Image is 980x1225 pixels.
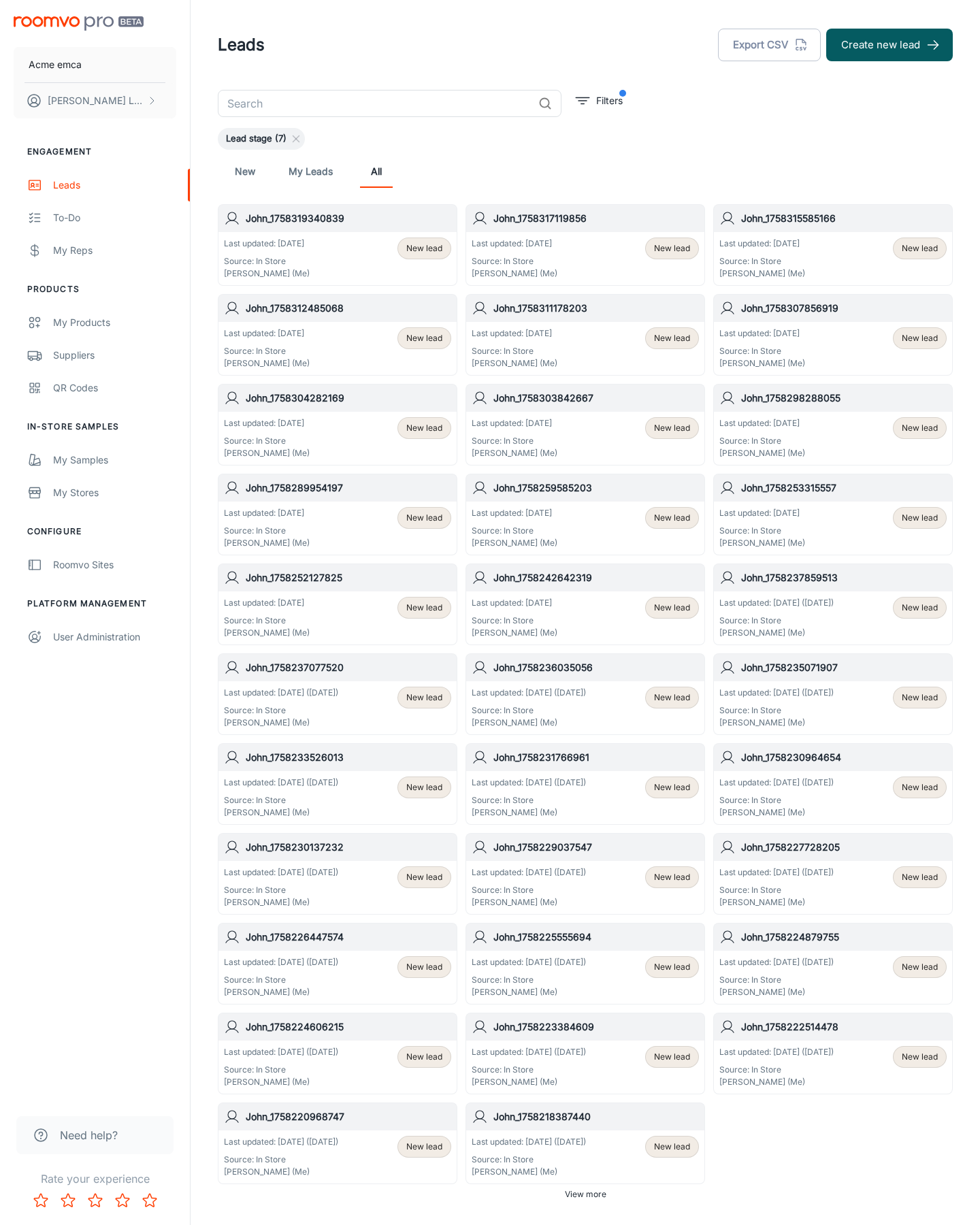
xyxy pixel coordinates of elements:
p: Source: In Store [224,1154,338,1166]
span: New lead [902,422,938,434]
p: Source: In Store [472,345,557,357]
p: Last updated: [DATE] [472,327,557,340]
span: New lead [654,781,690,794]
img: Roomvo PRO Beta [14,16,144,31]
p: [PERSON_NAME] (Me) [719,627,834,639]
a: John_1758315585166Last updated: [DATE]Source: In Store[PERSON_NAME] (Me)New lead [713,204,953,286]
h6: John_1758252127825 [246,570,451,585]
button: [PERSON_NAME] Leaptools [14,83,176,118]
h6: John_1758235071907 [741,660,947,675]
span: New lead [406,332,442,344]
p: Last updated: [DATE] ([DATE]) [224,687,338,699]
h6: John_1758298288055 [741,391,947,406]
p: Last updated: [DATE] ([DATE]) [472,956,586,968]
p: Rate your experience [11,1171,179,1187]
h6: John_1758230964654 [741,750,947,765]
p: [PERSON_NAME] (Me) [719,537,805,549]
p: Last updated: [DATE] [472,597,557,609]
button: Acme emca [14,47,176,82]
span: New lead [902,871,938,883]
p: Last updated: [DATE] [224,417,310,429]
p: Source: In Store [472,1154,586,1166]
h6: John_1758231766961 [493,750,699,765]
a: John_1758225555694Last updated: [DATE] ([DATE])Source: In Store[PERSON_NAME] (Me)New lead [465,923,705,1004]
button: Rate 3 star [82,1187,109,1214]
span: New lead [406,961,442,973]
span: New lead [406,691,442,704]
div: Roomvo Sites [53,557,176,572]
a: John_1758235071907Last updated: [DATE] ([DATE])Source: In Store[PERSON_NAME] (Me)New lead [713,653,953,735]
p: Acme emca [29,57,82,72]
button: Rate 4 star [109,1187,136,1214]
p: [PERSON_NAME] (Me) [224,537,310,549]
h6: John_1758225555694 [493,930,699,945]
p: Last updated: [DATE] ([DATE]) [472,777,586,789]
p: [PERSON_NAME] (Me) [719,267,805,280]
p: Source: In Store [719,1064,834,1076]
p: [PERSON_NAME] (Me) [472,537,557,549]
p: Last updated: [DATE] ([DATE]) [719,597,834,609]
a: John_1758237859513Last updated: [DATE] ([DATE])Source: In Store[PERSON_NAME] (Me)New lead [713,563,953,645]
p: Last updated: [DATE] ([DATE]) [224,1046,338,1058]
div: QR Codes [53,380,176,395]
p: [PERSON_NAME] (Me) [224,717,338,729]
h6: John_1758253315557 [741,480,947,495]
a: John_1758224879755Last updated: [DATE] ([DATE])Source: In Store[PERSON_NAME] (Me)New lead [713,923,953,1004]
p: Source: In Store [224,1064,338,1076]
p: Last updated: [DATE] [719,327,805,340]
span: Need help? [60,1127,118,1143]
h6: John_1758224606215 [246,1019,451,1034]
p: [PERSON_NAME] (Me) [224,1076,338,1088]
p: Last updated: [DATE] [472,507,557,519]
p: Source: In Store [719,345,805,357]
a: John_1758242642319Last updated: [DATE]Source: In Store[PERSON_NAME] (Me)New lead [465,563,705,645]
span: New lead [902,242,938,255]
p: Source: In Store [224,255,310,267]
p: Last updated: [DATE] ([DATE]) [472,1046,586,1058]
h6: John_1758312485068 [246,301,451,316]
p: Last updated: [DATE] ([DATE]) [719,777,834,789]
p: Source: In Store [224,615,310,627]
a: John_1758304282169Last updated: [DATE]Source: In Store[PERSON_NAME] (Me)New lead [218,384,457,465]
p: Source: In Store [719,525,805,537]
span: New lead [406,871,442,883]
p: [PERSON_NAME] (Me) [719,717,834,729]
span: New lead [654,961,690,973]
button: Rate 1 star [27,1187,54,1214]
p: Last updated: [DATE] [719,417,805,429]
p: Source: In Store [472,1064,586,1076]
p: [PERSON_NAME] (Me) [472,717,586,729]
p: Source: In Store [472,794,586,806]
h6: John_1758317119856 [493,211,699,226]
h1: Leads [218,33,265,57]
p: [PERSON_NAME] (Me) [224,627,310,639]
p: [PERSON_NAME] Leaptools [48,93,144,108]
button: View more [559,1184,612,1205]
p: [PERSON_NAME] (Me) [719,806,834,819]
h6: John_1758224879755 [741,930,947,945]
h6: John_1758220968747 [246,1109,451,1124]
p: Last updated: [DATE] ([DATE]) [224,1136,338,1148]
a: John_1758319340839Last updated: [DATE]Source: In Store[PERSON_NAME] (Me)New lead [218,204,457,286]
p: Last updated: [DATE] [719,507,805,519]
span: New lead [406,602,442,614]
p: Last updated: [DATE] [719,238,805,250]
p: Source: In Store [224,884,338,896]
p: Source: In Store [719,974,834,986]
a: John_1758298288055Last updated: [DATE]Source: In Store[PERSON_NAME] (Me)New lead [713,384,953,465]
p: Last updated: [DATE] ([DATE]) [719,956,834,968]
p: Source: In Store [224,525,310,537]
a: John_1758229037547Last updated: [DATE] ([DATE])Source: In Store[PERSON_NAME] (Me)New lead [465,833,705,915]
h6: John_1758222514478 [741,1019,947,1034]
span: New lead [654,332,690,344]
a: John_1758317119856Last updated: [DATE]Source: In Store[PERSON_NAME] (Me)New lead [465,204,705,286]
p: [PERSON_NAME] (Me) [719,986,834,998]
h6: John_1758237077520 [246,660,451,675]
span: New lead [654,691,690,704]
input: Search [218,90,533,117]
p: Last updated: [DATE] [224,507,310,519]
span: New lead [654,871,690,883]
p: Source: In Store [472,435,557,447]
span: New lead [654,1051,690,1063]
p: [PERSON_NAME] (Me) [719,1076,834,1088]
